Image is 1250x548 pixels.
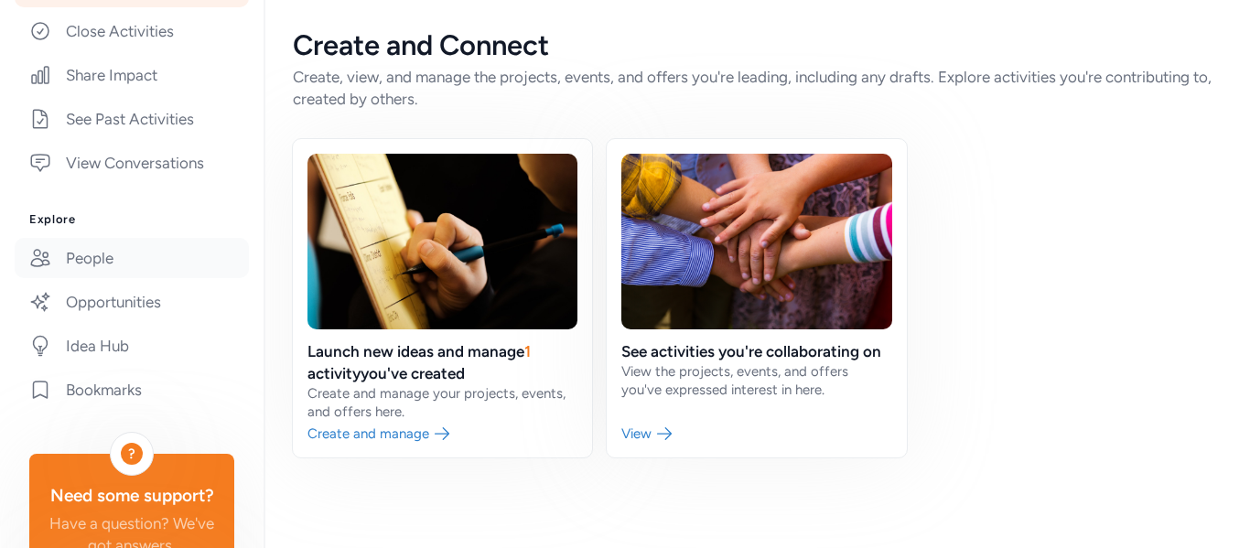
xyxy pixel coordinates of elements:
a: Opportunities [15,282,249,322]
a: People [15,238,249,278]
a: Idea Hub [15,326,249,366]
div: ? [121,443,143,465]
a: See Past Activities [15,99,249,139]
h3: Explore [29,212,234,227]
a: Close Activities [15,11,249,51]
div: Create, view, and manage the projects, events, and offers you're leading, including any drafts. E... [293,66,1221,110]
div: Create and Connect [293,29,1221,62]
div: Need some support? [44,483,220,509]
a: Bookmarks [15,370,249,410]
a: View Conversations [15,143,249,183]
a: Share Impact [15,55,249,95]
